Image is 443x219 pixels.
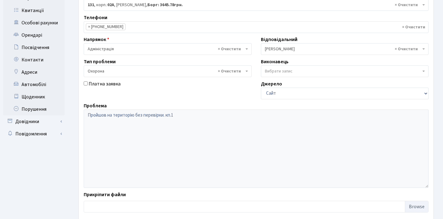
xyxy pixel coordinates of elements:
a: Контакти [3,54,65,66]
span: Вибрати запис [265,68,293,74]
span: Адміністрація [84,43,252,55]
label: Відповідальний [261,36,297,43]
span: × [88,24,90,30]
span: Видалити всі елементи [402,24,425,30]
a: Орендарі [3,29,65,41]
a: Посвідчення [3,41,65,54]
span: Синельник С.В. [261,43,429,55]
textarea: Пройшов на територію без перевірки. кп.1 [84,109,429,188]
a: Щоденник [3,91,65,103]
a: Повідомлення [3,128,65,140]
a: Особові рахунки [3,17,65,29]
span: Видалити всі елементи [395,46,418,52]
label: Проблема [84,102,107,109]
span: Охорона [84,65,252,77]
label: Виконавець [261,58,289,65]
a: Адреси [3,66,65,78]
a: Порушення [3,103,65,115]
b: 131 [88,2,94,8]
span: Видалити всі елементи [395,2,418,8]
b: 02А [107,2,114,8]
a: Автомобілі [3,78,65,91]
label: Платна заявка [89,80,121,88]
label: Напрямок [84,36,109,43]
a: Довідники [3,115,65,128]
span: Адміністрація [88,46,244,52]
li: +380936316871 [86,23,126,30]
b: Борг: 3645.78грн. [147,2,183,8]
span: <b>131</b>, корп.: <b>02А</b>, Новаківський Олексій Миколайович, <b>Борг: 3645.78грн.</b> [88,2,421,8]
a: Квитанції [3,4,65,17]
span: Синельник С.В. [265,46,421,52]
label: Прикріпити файли [84,191,126,198]
label: Телефони [84,14,107,21]
label: Тип проблеми [84,58,116,65]
span: Охорона [88,68,244,74]
span: Видалити всі елементи [218,68,241,74]
label: Джерело [261,80,282,88]
span: Видалити всі елементи [218,46,241,52]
